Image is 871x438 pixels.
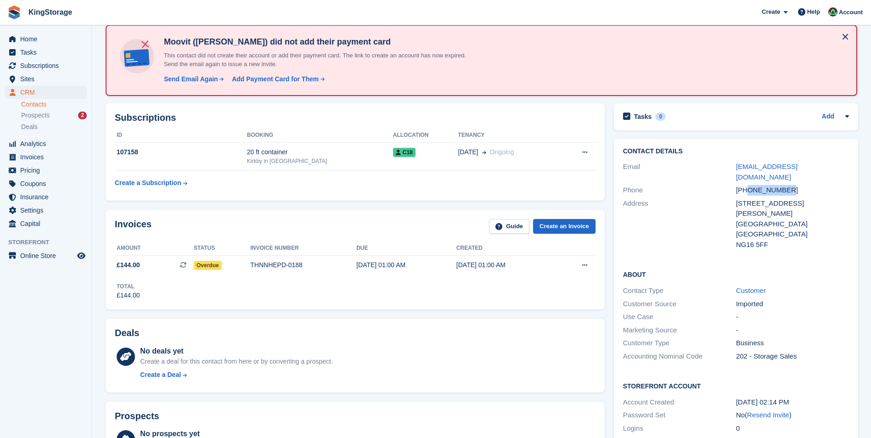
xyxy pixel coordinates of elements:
[5,59,87,72] a: menu
[7,6,21,19] img: stora-icon-8386f47178a22dfd0bd8f6a31ec36ba5ce8667c1dd55bd0f319d3a0aa187defe.svg
[115,241,194,256] th: Amount
[5,46,87,59] a: menu
[194,261,222,270] span: Overdue
[115,128,247,143] th: ID
[25,5,76,20] a: KingStorage
[8,238,91,247] span: Storefront
[490,148,514,156] span: Ongoing
[5,164,87,177] a: menu
[250,241,356,256] th: Invoice number
[117,291,140,300] div: £144.00
[5,249,87,262] a: menu
[736,397,849,408] div: [DATE] 02:14 PM
[458,147,478,157] span: [DATE]
[623,338,736,348] div: Customer Type
[21,122,87,132] a: Deals
[117,260,140,270] span: £144.00
[20,164,75,177] span: Pricing
[118,37,157,76] img: no-card-linked-e7822e413c904bf8b177c4d89f31251c4716f9871600ec3ca5bfc59e148c83f4.svg
[21,123,38,131] span: Deals
[623,351,736,362] div: Accounting Nominal Code
[736,198,849,209] div: [STREET_ADDRESS]
[736,338,849,348] div: Business
[115,147,247,157] div: 107158
[140,357,332,366] div: Create a deal for this contact from here or by converting a prospect.
[20,86,75,99] span: CRM
[140,370,181,380] div: Create a Deal
[20,46,75,59] span: Tasks
[20,191,75,203] span: Insurance
[745,411,792,419] span: ( )
[5,217,87,230] a: menu
[456,241,556,256] th: Created
[623,312,736,322] div: Use Case
[117,282,140,291] div: Total
[623,162,736,182] div: Email
[736,351,849,362] div: 202 - Storage Sales
[247,128,393,143] th: Booking
[623,299,736,309] div: Customer Source
[533,219,596,234] a: Create an Invoice
[228,74,326,84] a: Add Payment Card for Them
[164,74,218,84] div: Send Email Again
[623,185,736,196] div: Phone
[736,325,849,336] div: -
[140,346,332,357] div: No deals yet
[232,74,319,84] div: Add Payment Card for Them
[623,381,849,390] h2: Storefront Account
[5,137,87,150] a: menu
[623,410,736,421] div: Password Set
[194,241,250,256] th: Status
[5,33,87,45] a: menu
[736,240,849,250] div: NG16 5FF
[623,270,849,279] h2: About
[115,174,187,191] a: Create a Subscription
[736,312,849,322] div: -
[623,397,736,408] div: Account Created
[115,112,596,123] h2: Subscriptions
[655,112,666,121] div: 0
[623,148,849,155] h2: Contact Details
[489,219,529,234] a: Guide
[747,411,789,419] a: Resend Invite
[736,208,849,219] div: [PERSON_NAME]
[20,177,75,190] span: Coupons
[250,260,356,270] div: THNNHEPD-0188
[736,299,849,309] div: Imported
[20,204,75,217] span: Settings
[736,423,849,434] div: 0
[762,7,780,17] span: Create
[393,128,458,143] th: Allocation
[828,7,837,17] img: John King
[839,8,863,17] span: Account
[634,112,652,121] h2: Tasks
[21,100,87,109] a: Contacts
[20,217,75,230] span: Capital
[5,191,87,203] a: menu
[160,51,482,69] p: This contact did not create their account or add their payment card. The link to create an accoun...
[822,112,834,122] a: Add
[5,204,87,217] a: menu
[736,286,766,294] a: Customer
[736,410,849,421] div: No
[20,73,75,85] span: Sites
[20,249,75,262] span: Online Store
[78,112,87,119] div: 2
[140,370,332,380] a: Create a Deal
[736,219,849,230] div: [GEOGRAPHIC_DATA]
[356,241,456,256] th: Due
[736,229,849,240] div: [GEOGRAPHIC_DATA]
[115,411,159,421] h2: Prospects
[623,286,736,296] div: Contact Type
[247,147,393,157] div: 20 ft container
[20,33,75,45] span: Home
[21,111,50,120] span: Prospects
[807,7,820,17] span: Help
[5,177,87,190] a: menu
[5,151,87,163] a: menu
[393,148,416,157] span: C18
[458,128,561,143] th: Tenancy
[20,59,75,72] span: Subscriptions
[115,178,181,188] div: Create a Subscription
[20,137,75,150] span: Analytics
